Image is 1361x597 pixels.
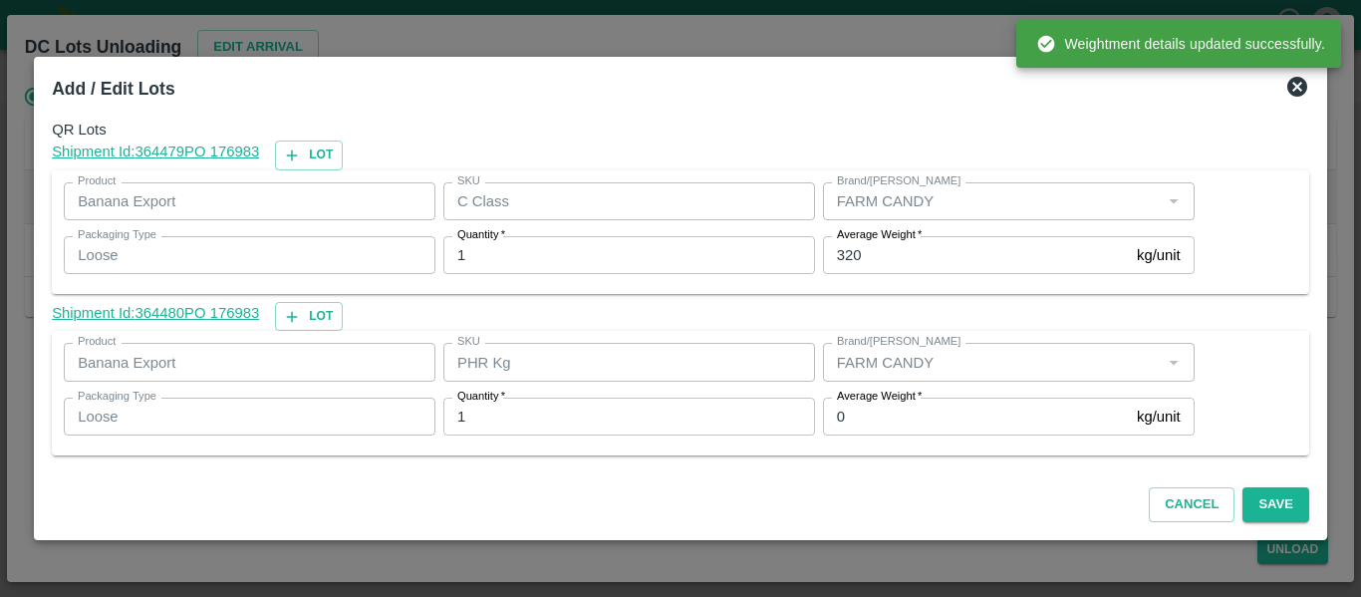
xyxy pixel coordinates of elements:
[457,173,480,189] label: SKU
[457,389,505,405] label: Quantity
[1137,406,1181,428] p: kg/unit
[1036,26,1325,62] div: Weightment details updated successfully.
[275,302,343,331] button: Lot
[52,79,174,99] b: Add / Edit Lots
[837,389,922,405] label: Average Weight
[78,227,156,243] label: Packaging Type
[457,227,505,243] label: Quantity
[78,173,116,189] label: Product
[1149,487,1234,522] button: Cancel
[829,349,1156,375] input: Create Brand/Marka
[52,302,259,331] a: Shipment Id:364480PO 176983
[275,141,343,169] button: Lot
[837,173,960,189] label: Brand/[PERSON_NAME]
[837,334,960,350] label: Brand/[PERSON_NAME]
[52,119,1309,141] span: QR Lots
[78,389,156,405] label: Packaging Type
[78,334,116,350] label: Product
[837,227,922,243] label: Average Weight
[1242,487,1308,522] button: Save
[1137,244,1181,266] p: kg/unit
[52,141,259,169] a: Shipment Id:364479PO 176983
[829,188,1156,214] input: Create Brand/Marka
[457,334,480,350] label: SKU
